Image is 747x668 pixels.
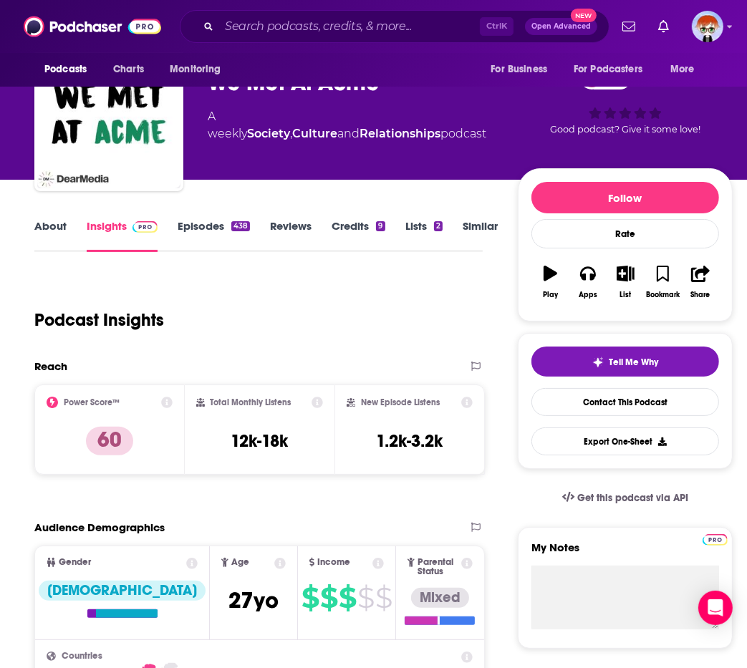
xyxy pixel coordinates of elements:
span: Countries [62,652,102,661]
span: Podcasts [44,59,87,79]
span: For Business [491,59,547,79]
button: Show profile menu [692,11,723,42]
div: Search podcasts, credits, & more... [180,10,609,43]
h3: 1.2k-3.2k [376,430,443,452]
a: Episodes438 [178,219,250,252]
span: Parental Status [418,558,458,576]
a: Relationships [360,127,440,140]
button: Open AdvancedNew [525,18,597,35]
div: 438 [231,221,250,231]
span: Monitoring [170,59,221,79]
h1: Podcast Insights [34,309,164,331]
img: tell me why sparkle [592,357,604,368]
div: List [620,291,631,299]
span: Income [317,558,350,567]
button: open menu [34,56,105,83]
button: open menu [481,56,565,83]
a: Charts [104,56,153,83]
h2: Audience Demographics [34,521,165,534]
a: Credits9 [332,219,385,252]
a: Culture [292,127,337,140]
div: Bookmark [646,291,680,299]
a: Show notifications dropdown [652,14,675,39]
button: Export One-Sheet [531,427,719,455]
h2: New Episode Listens [361,397,440,407]
span: $ [302,586,319,609]
a: Lists2 [405,219,443,252]
span: $ [339,586,356,609]
button: Apps [569,256,607,308]
a: Society [247,127,290,140]
span: , [290,127,292,140]
img: Podchaser - Follow, Share and Rate Podcasts [24,13,161,40]
label: My Notes [531,541,719,566]
span: New [571,9,597,22]
img: Podchaser Pro [703,534,728,546]
div: Mixed [411,588,469,608]
span: Get this podcast via API [577,492,688,504]
div: Play [543,291,558,299]
a: Pro website [703,532,728,546]
span: and [337,127,360,140]
button: Bookmark [644,256,681,308]
button: Share [682,256,719,308]
a: Get this podcast via API [551,480,700,515]
button: open menu [160,56,239,83]
button: List [607,256,644,308]
span: Age [231,558,249,567]
span: Tell Me Why [609,357,659,368]
p: 60 [86,427,133,455]
span: Good podcast? Give it some love! [550,124,700,135]
span: 27 yo [228,586,279,614]
a: About [34,219,67,252]
a: Contact This Podcast [531,388,719,416]
button: Follow [531,182,719,213]
span: Open Advanced [531,23,591,30]
img: User Profile [692,11,723,42]
div: 9 [376,221,385,231]
h3: 12k-18k [231,430,288,452]
h2: Total Monthly Listens [211,397,291,407]
span: $ [375,586,392,609]
span: $ [320,586,337,609]
h2: Reach [34,359,67,373]
span: More [670,59,695,79]
a: Reviews [270,219,312,252]
button: Play [531,256,569,308]
div: 60Good podcast? Give it some love! [518,55,733,144]
span: For Podcasters [574,59,642,79]
span: Charts [113,59,144,79]
h2: Power Score™ [64,397,120,407]
div: Open Intercom Messenger [698,591,733,625]
button: tell me why sparkleTell Me Why [531,347,719,377]
div: A weekly podcast [208,108,495,142]
span: Ctrl K [480,17,514,36]
span: Gender [59,558,91,567]
span: Logged in as diana.griffin [692,11,723,42]
div: [DEMOGRAPHIC_DATA] [39,581,206,601]
img: Podchaser Pro [132,221,158,233]
a: Similar [463,219,498,252]
span: $ [357,586,374,609]
a: InsightsPodchaser Pro [87,219,158,252]
div: Share [690,291,710,299]
a: Show notifications dropdown [617,14,641,39]
div: 2 [434,221,443,231]
div: Apps [579,291,597,299]
div: Rate [531,219,719,248]
img: We Met At Acme [37,45,180,188]
input: Search podcasts, credits, & more... [219,15,480,38]
button: open menu [564,56,663,83]
button: open menu [660,56,713,83]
